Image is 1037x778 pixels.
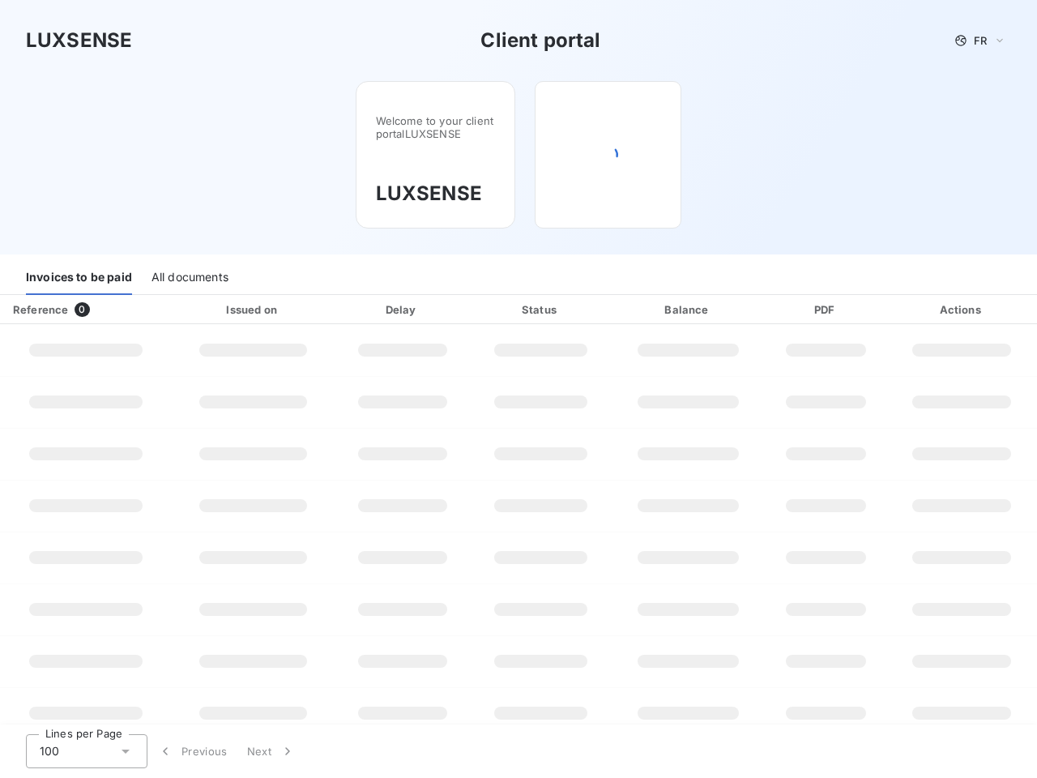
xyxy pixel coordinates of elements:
[473,301,608,318] div: Status
[974,34,987,47] span: FR
[376,114,495,140] span: Welcome to your client portal LUXSENSE
[40,743,59,759] span: 100
[338,301,467,318] div: Delay
[768,301,883,318] div: PDF
[26,26,132,55] h3: LUXSENSE
[175,301,331,318] div: Issued on
[26,261,132,295] div: Invoices to be paid
[237,734,305,768] button: Next
[890,301,1034,318] div: Actions
[75,302,89,317] span: 0
[147,734,237,768] button: Previous
[615,301,762,318] div: Balance
[480,26,600,55] h3: Client portal
[13,303,68,316] div: Reference
[151,261,228,295] div: All documents
[376,179,495,208] h3: LUXSENSE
